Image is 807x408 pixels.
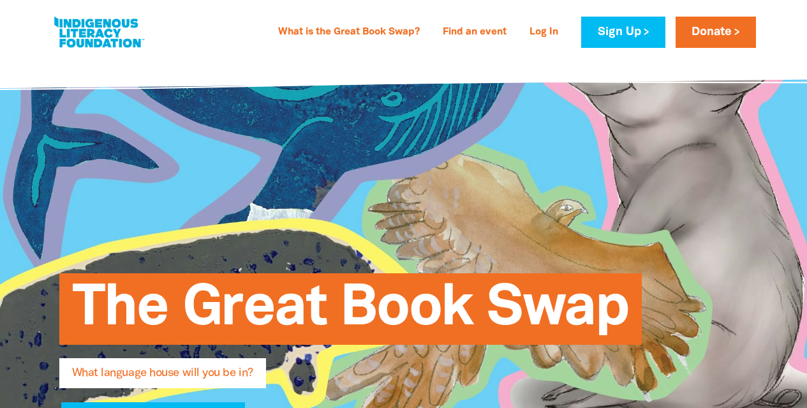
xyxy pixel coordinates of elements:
a: Sign Up [581,17,665,48]
a: Log In [522,22,566,43]
span: The Great Book Swap [72,283,629,345]
a: Find an event [435,22,514,43]
span: What language house will you be in? [72,368,253,388]
a: What is the Great Book Swap? [270,22,427,43]
a: Donate [676,17,756,48]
